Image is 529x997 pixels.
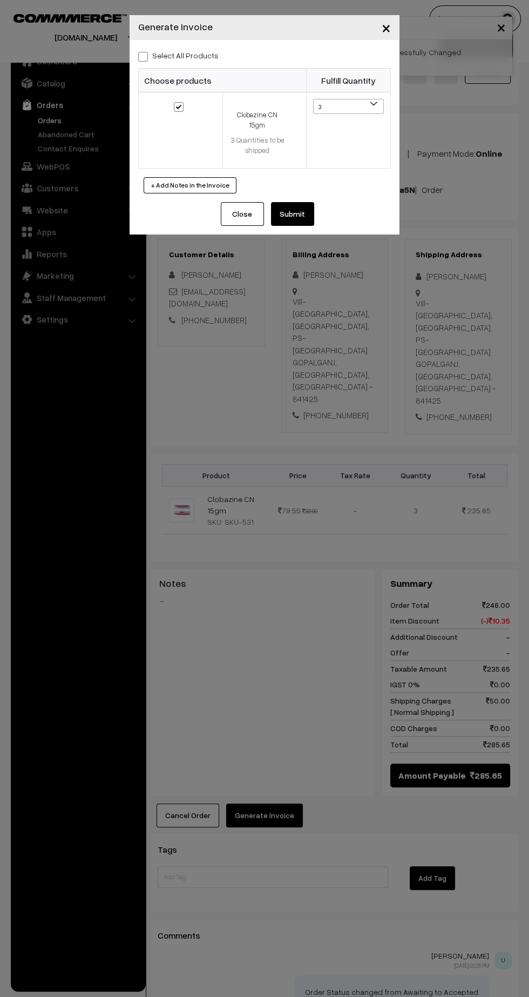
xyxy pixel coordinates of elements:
[139,69,307,92] th: Choose products
[144,177,236,193] button: + Add Notes in the Invoice
[307,69,391,92] th: Fulfill Quantity
[229,110,286,131] div: Clobazine CN 15gm
[373,11,399,44] button: Close
[382,17,391,37] span: ×
[138,19,213,34] h4: Generate Invoice
[313,99,384,114] span: 3
[221,202,264,226] button: Close
[138,50,219,61] label: Select all Products
[271,202,314,226] button: Submit
[314,99,383,115] span: 3
[229,135,286,156] div: 3 Quantities to be shipped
